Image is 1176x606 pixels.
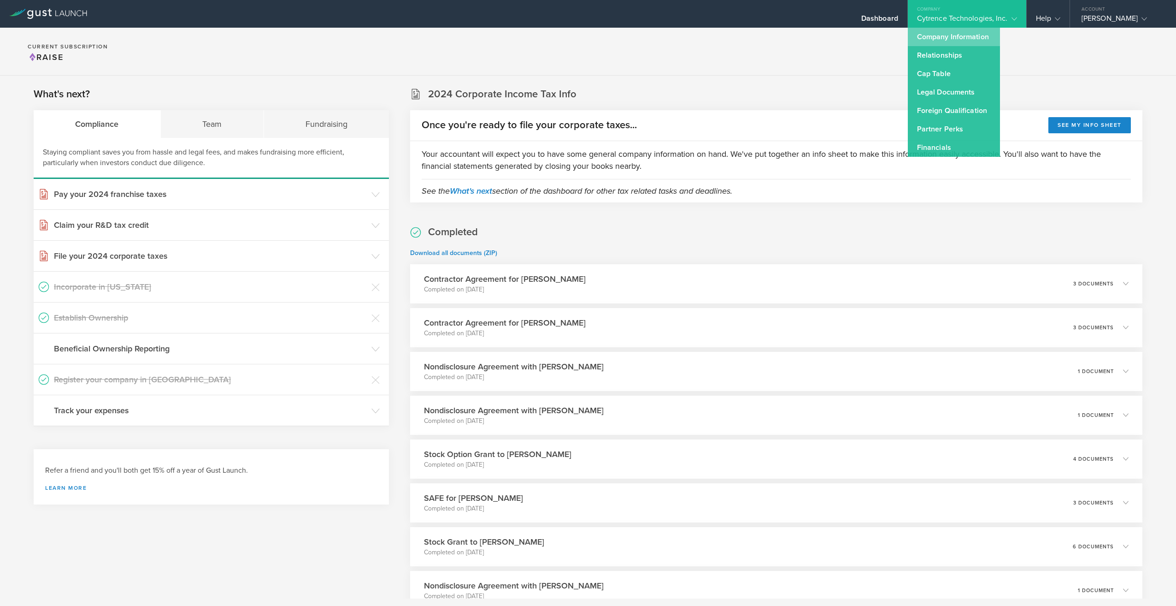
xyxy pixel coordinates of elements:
h3: Nondisclosure Agreement with [PERSON_NAME] [424,361,604,373]
div: Team [161,110,264,138]
p: Completed on [DATE] [424,329,586,338]
button: See my info sheet [1048,117,1131,133]
h2: Once you're ready to file your corporate taxes... [422,119,637,132]
h3: Pay your 2024 franchise taxes [54,188,367,200]
p: 3 documents [1073,281,1114,286]
h3: Nondisclosure Agreement with [PERSON_NAME] [424,404,604,416]
p: Completed on [DATE] [424,285,586,294]
h3: Register your company in [GEOGRAPHIC_DATA] [54,374,367,386]
h3: Contractor Agreement for [PERSON_NAME] [424,317,586,329]
span: Raise [28,52,64,62]
div: Cytrence Technologies, Inc. [917,14,1017,28]
p: 3 documents [1073,325,1114,330]
div: Help [1036,14,1060,28]
div: Compliance [34,110,161,138]
p: Completed on [DATE] [424,504,523,513]
h2: 2024 Corporate Income Tax Info [428,88,576,101]
p: 6 documents [1073,544,1114,549]
h3: Contractor Agreement for [PERSON_NAME] [424,273,586,285]
p: 4 documents [1073,457,1114,462]
h3: Stock Grant to [PERSON_NAME] [424,536,544,548]
a: Learn more [45,485,377,491]
p: Completed on [DATE] [424,460,571,469]
div: Staying compliant saves you from hassle and legal fees, and makes fundraising more efficient, par... [34,138,389,179]
p: Completed on [DATE] [424,548,544,557]
h3: Track your expenses [54,404,367,416]
h3: Claim your R&D tax credit [54,219,367,231]
p: Completed on [DATE] [424,416,604,426]
a: What's next [450,186,492,196]
h2: Completed [428,226,478,239]
p: Your accountant will expect you to have some general company information on hand. We've put toget... [422,148,1131,172]
p: Completed on [DATE] [424,373,604,382]
a: Download all documents (ZIP) [410,249,497,257]
h2: Current Subscription [28,44,108,49]
h3: SAFE for [PERSON_NAME] [424,492,523,504]
p: 1 document [1078,369,1114,374]
h3: File your 2024 corporate taxes [54,250,367,262]
iframe: Chat Widget [1130,562,1176,606]
div: [PERSON_NAME] [1082,14,1160,28]
h3: Nondisclosure Agreement with [PERSON_NAME] [424,580,604,592]
h3: Incorporate in [US_STATE] [54,281,367,293]
h3: Establish Ownership [54,312,367,324]
p: 3 documents [1073,500,1114,505]
h2: What's next? [34,88,90,101]
p: 1 document [1078,588,1114,593]
h3: Refer a friend and you'll both get 15% off a year of Gust Launch. [45,465,377,476]
h3: Beneficial Ownership Reporting [54,343,367,355]
div: Fundraising [264,110,389,138]
p: Completed on [DATE] [424,592,604,601]
div: Dashboard [861,14,898,28]
h3: Stock Option Grant to [PERSON_NAME] [424,448,571,460]
em: See the section of the dashboard for other tax related tasks and deadlines. [422,186,732,196]
p: 1 document [1078,413,1114,418]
